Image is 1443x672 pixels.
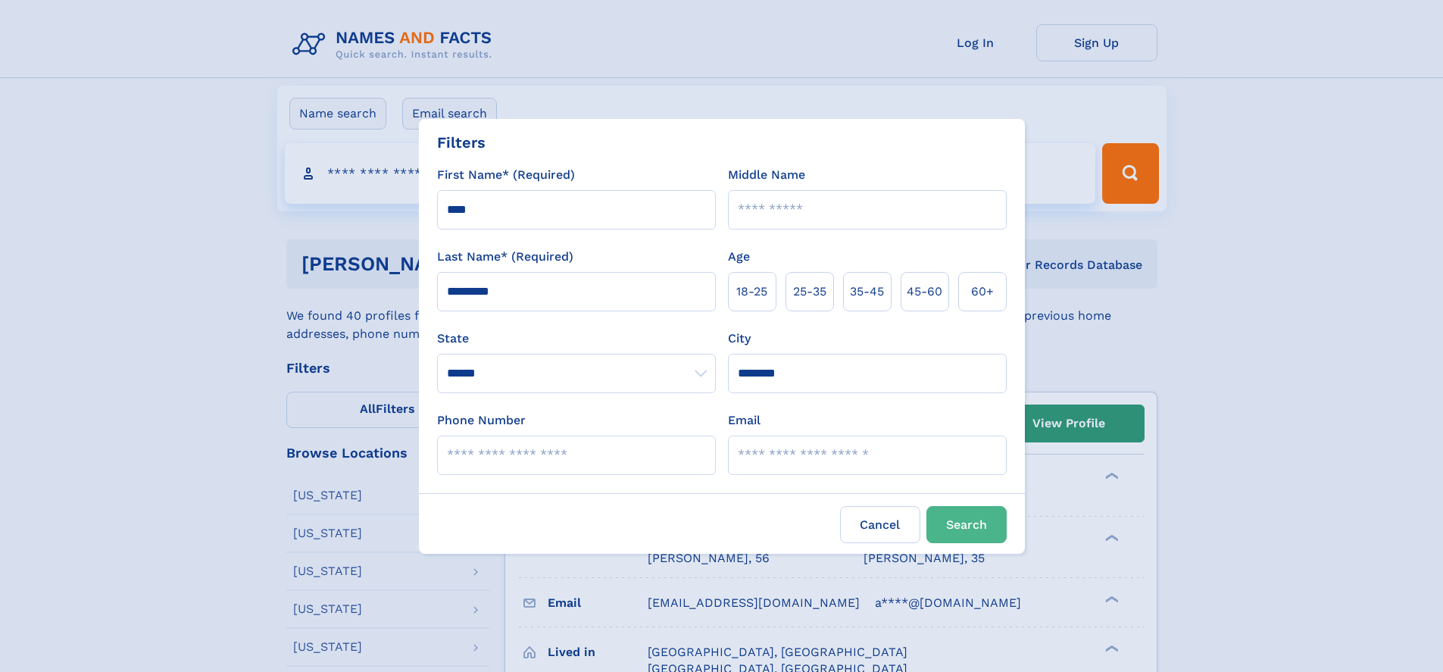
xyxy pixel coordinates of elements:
div: Filters [437,131,486,154]
span: 60+ [971,283,994,301]
label: Last Name* (Required) [437,248,573,266]
span: 45‑60 [907,283,942,301]
span: 25‑35 [793,283,826,301]
label: Middle Name [728,166,805,184]
label: State [437,330,716,348]
label: Phone Number [437,411,526,430]
span: 18‑25 [736,283,767,301]
label: City [728,330,751,348]
label: Age [728,248,750,266]
span: 35‑45 [850,283,884,301]
label: First Name* (Required) [437,166,575,184]
label: Email [728,411,761,430]
label: Cancel [840,506,920,543]
button: Search [926,506,1007,543]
